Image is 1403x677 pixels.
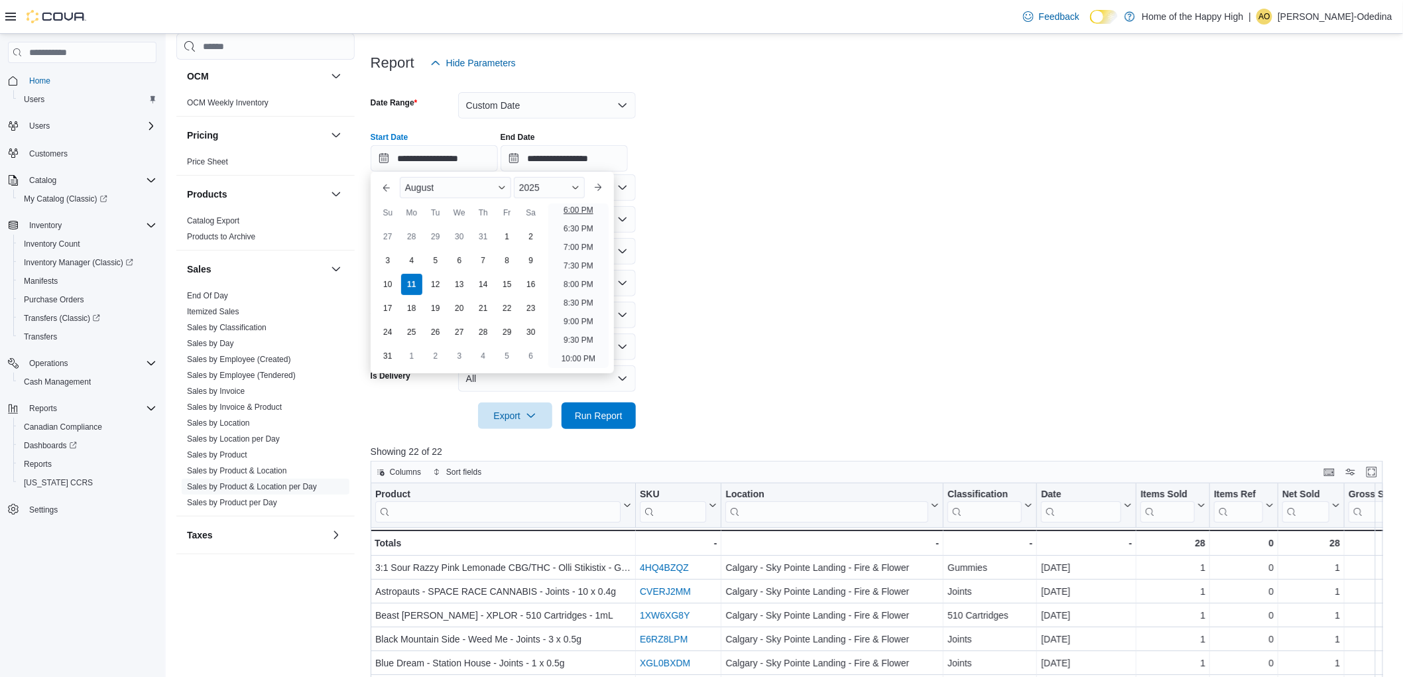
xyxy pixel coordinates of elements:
div: OCM [176,95,355,116]
button: Run Report [562,402,636,429]
button: Operations [3,354,162,373]
button: Open list of options [617,214,628,225]
div: Location [725,489,928,523]
div: Tu [425,202,446,223]
div: day-24 [377,322,398,343]
button: Open list of options [617,182,628,193]
a: Inventory Count [19,236,86,252]
div: Beast [PERSON_NAME] - XPLOR - 510 Cartridges - 1mL [375,607,631,623]
a: [US_STATE] CCRS [19,475,98,491]
div: day-7 [473,250,494,271]
button: Canadian Compliance [13,418,162,436]
div: day-4 [401,250,422,271]
div: Fr [497,202,518,223]
div: day-27 [377,226,398,247]
input: Press the down key to open a popover containing a calendar. [501,145,628,172]
p: | [1249,9,1252,25]
div: 3:1 Sour Razzy Pink Lemonade CBG/THC - Olli Stikistix - Gummies - 4 x 2.5mg [375,560,631,576]
a: Settings [24,502,63,518]
li: 9:00 PM [558,314,599,330]
div: day-13 [449,274,470,295]
button: Date [1041,489,1132,523]
span: Purchase Orders [19,292,156,308]
div: day-15 [497,274,518,295]
button: Purchase Orders [13,290,162,309]
h3: Taxes [187,528,213,542]
div: Calgary - Sky Pointe Landing - Fire & Flower [725,560,939,576]
span: My Catalog (Classic) [19,191,156,207]
span: Cash Management [19,374,156,390]
a: Feedback [1018,3,1085,30]
div: day-31 [377,345,398,367]
label: End Date [501,132,535,143]
div: Location [725,489,928,501]
button: Items Ref [1214,489,1274,523]
a: Price Sheet [187,157,228,166]
div: Pricing [176,154,355,175]
span: Canadian Compliance [24,422,102,432]
div: Sa [520,202,542,223]
span: Operations [24,355,156,371]
span: Sales by Product & Location [187,465,287,476]
div: day-27 [449,322,470,343]
span: Sales by Day [187,338,234,349]
label: Date Range [371,97,418,108]
a: Sales by Product & Location [187,466,287,475]
a: Sales by Classification [187,323,267,332]
h3: Report [371,55,414,71]
div: Totals [375,535,631,551]
a: Sales by Invoice & Product [187,402,282,412]
span: Catalog [29,175,56,186]
li: 10:00 PM [556,351,601,367]
button: Custom Date [458,92,636,119]
button: Settings [3,500,162,519]
div: Net Sold [1282,489,1329,501]
div: day-3 [449,345,470,367]
span: Dark Mode [1090,24,1091,25]
button: Home [3,71,162,90]
li: 6:30 PM [558,221,599,237]
button: Products [187,188,326,201]
div: day-5 [425,250,446,271]
button: Reports [13,455,162,473]
div: day-5 [497,345,518,367]
div: We [449,202,470,223]
div: 1 [1140,584,1205,599]
a: Canadian Compliance [19,419,107,435]
div: Date [1041,489,1121,501]
span: Users [29,121,50,131]
div: Joints [947,584,1032,599]
div: Date [1041,489,1121,523]
button: Reports [3,399,162,418]
span: Run Report [575,409,623,422]
a: Itemized Sales [187,307,239,316]
a: E6RZ8LPM [640,634,688,645]
span: Catalog [24,172,156,188]
button: Sales [187,263,326,276]
a: My Catalog (Classic) [19,191,113,207]
button: Previous Month [376,177,397,198]
span: Settings [24,501,156,518]
span: Columns [390,467,421,477]
button: Product [375,489,631,523]
button: Inventory Count [13,235,162,253]
span: Transfers [19,329,156,345]
div: Classification [947,489,1022,523]
div: - [1041,535,1132,551]
a: Dashboards [13,436,162,455]
h3: Sales [187,263,212,276]
div: day-16 [520,274,542,295]
a: Transfers (Classic) [13,309,162,328]
span: Washington CCRS [19,475,156,491]
span: Settings [29,505,58,515]
h3: Pricing [187,129,218,142]
span: Reports [24,400,156,416]
span: Products to Archive [187,231,255,242]
span: Reports [29,403,57,414]
div: day-3 [377,250,398,271]
div: day-19 [425,298,446,319]
span: Operations [29,358,68,369]
span: Users [24,118,156,134]
label: Start Date [371,132,408,143]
